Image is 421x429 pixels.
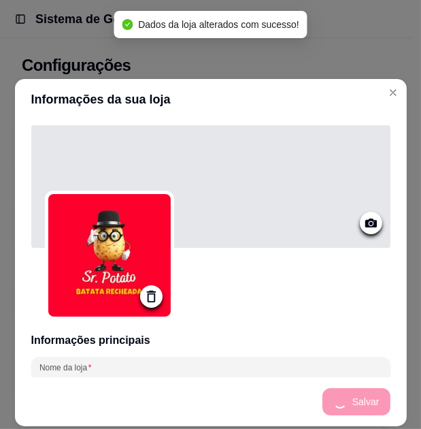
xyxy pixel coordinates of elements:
[39,375,382,388] input: Nome da loja
[122,19,133,30] span: check-circle
[48,194,171,317] img: logo da loja
[382,82,404,104] button: Close
[15,79,407,120] header: Informações da sua loja
[138,19,299,30] span: Dados da loja alterados com sucesso!
[39,362,96,373] label: Nome da loja
[31,332,390,349] h3: Informações principais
